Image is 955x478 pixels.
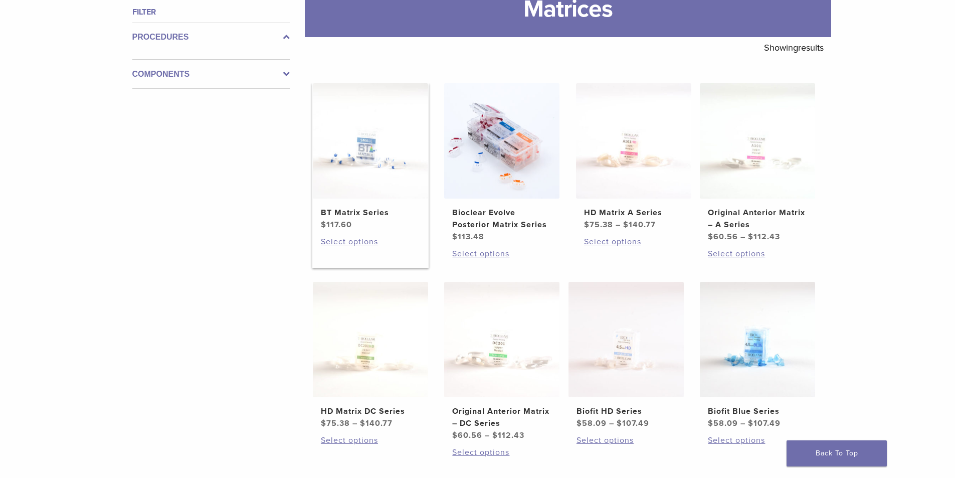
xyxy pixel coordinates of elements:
a: Select options for “Original Anterior Matrix - A Series” [708,248,807,260]
a: Back To Top [787,440,887,466]
h2: Original Anterior Matrix – A Series [708,207,807,231]
span: $ [748,232,753,242]
span: $ [321,220,326,230]
a: Select options for “BT Matrix Series” [321,236,420,248]
a: Biofit Blue SeriesBiofit Blue Series [699,282,816,429]
a: Bioclear Evolve Posterior Matrix SeriesBioclear Evolve Posterior Matrix Series $113.48 [444,83,560,243]
label: Components [132,68,290,80]
bdi: 113.48 [452,232,484,242]
bdi: 75.38 [584,220,613,230]
span: $ [577,418,582,428]
h2: Biofit Blue Series [708,405,807,417]
a: Select options for “Biofit HD Series” [577,434,676,446]
span: $ [492,430,498,440]
bdi: 60.56 [708,232,738,242]
a: Select options for “Biofit Blue Series” [708,434,807,446]
span: $ [623,220,629,230]
bdi: 75.38 [321,418,350,428]
img: HD Matrix A Series [576,83,691,199]
bdi: 58.09 [708,418,738,428]
span: $ [452,430,458,440]
h2: Original Anterior Matrix – DC Series [452,405,551,429]
bdi: 140.77 [360,418,393,428]
a: Original Anterior Matrix - A SeriesOriginal Anterior Matrix – A Series [699,83,816,243]
a: HD Matrix DC SeriesHD Matrix DC Series [312,282,429,429]
a: HD Matrix A SeriesHD Matrix A Series [576,83,692,231]
span: – [740,418,745,428]
bdi: 140.77 [623,220,656,230]
h2: BT Matrix Series [321,207,420,219]
span: – [609,418,614,428]
span: $ [708,232,713,242]
img: Biofit HD Series [568,282,684,397]
bdi: 107.49 [748,418,781,428]
img: HD Matrix DC Series [313,282,428,397]
span: $ [321,418,326,428]
span: – [352,418,357,428]
img: Original Anterior Matrix - A Series [700,83,815,199]
img: Biofit Blue Series [700,282,815,397]
h2: Biofit HD Series [577,405,676,417]
bdi: 107.49 [617,418,649,428]
span: $ [708,418,713,428]
a: Select options for “Original Anterior Matrix - DC Series” [452,446,551,458]
a: Select options for “Bioclear Evolve Posterior Matrix Series” [452,248,551,260]
span: $ [360,418,365,428]
h2: Bioclear Evolve Posterior Matrix Series [452,207,551,231]
span: $ [584,220,590,230]
span: – [740,232,745,242]
span: – [616,220,621,230]
bdi: 112.43 [748,232,780,242]
a: Biofit HD SeriesBiofit HD Series [568,282,685,429]
a: Select options for “HD Matrix A Series” [584,236,683,248]
a: BT Matrix SeriesBT Matrix Series $117.60 [312,83,429,231]
img: BT Matrix Series [313,83,428,199]
h4: Filter [132,6,290,18]
span: $ [748,418,753,428]
bdi: 117.60 [321,220,352,230]
span: $ [617,418,622,428]
h2: HD Matrix DC Series [321,405,420,417]
span: – [485,430,490,440]
p: Showing results [764,37,824,58]
bdi: 60.56 [452,430,482,440]
h2: HD Matrix A Series [584,207,683,219]
a: Original Anterior Matrix - DC SeriesOriginal Anterior Matrix – DC Series [444,282,560,441]
bdi: 58.09 [577,418,607,428]
span: $ [452,232,458,242]
img: Original Anterior Matrix - DC Series [444,282,559,397]
img: Bioclear Evolve Posterior Matrix Series [444,83,559,199]
bdi: 112.43 [492,430,524,440]
label: Procedures [132,31,290,43]
a: Select options for “HD Matrix DC Series” [321,434,420,446]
